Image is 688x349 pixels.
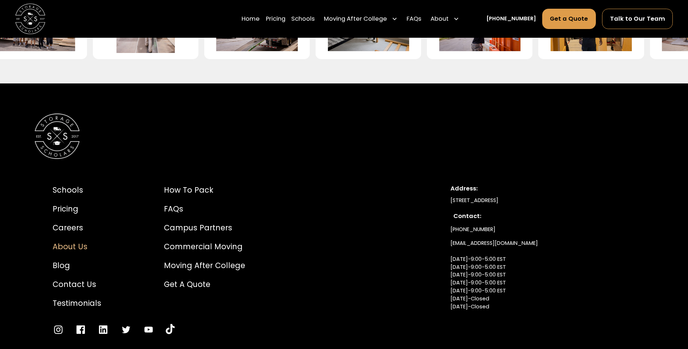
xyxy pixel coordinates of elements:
a: Commercial Moving [164,241,245,252]
a: Contact Us [53,279,101,290]
a: Testimonials [53,297,101,309]
a: [PHONE_NUMBER] [486,15,536,23]
a: Go to Twitter [120,324,132,335]
a: [PHONE_NUMBER] [450,222,495,236]
a: Blog [53,260,101,271]
a: Schools [291,8,315,29]
img: Storage Scholars main logo [15,4,45,34]
a: Go to LinkedIn [98,324,109,335]
a: [EMAIL_ADDRESS][DOMAIN_NAME][DATE]-9:00-5:00 EST[DATE]-9:00-5:00 EST[DATE]-9:00-5:00 EST[DATE]-9:... [450,237,538,330]
a: Campus Partners [164,222,245,233]
a: home [15,4,45,34]
a: Pricing [266,8,285,29]
a: Get a Quote [164,279,245,290]
a: Go to YouTube [166,324,175,335]
a: Talk to Our Team [602,9,673,29]
a: FAQs [407,8,421,29]
div: Contact: [453,212,633,221]
img: Storage Scholars Logomark. [34,114,80,159]
a: Go to Facebook [75,324,86,335]
div: [STREET_ADDRESS] [450,197,636,205]
a: Schools [53,184,101,196]
a: Pricing [53,203,101,214]
a: Go to YouTube [143,324,154,335]
a: About Us [53,241,101,252]
a: How to Pack [164,184,245,196]
div: About [428,8,462,29]
a: FAQs [164,203,245,214]
a: Home [242,8,260,29]
a: Careers [53,222,101,233]
a: Get a Quote [542,9,596,29]
a: Go to Instagram [53,324,64,335]
div: Address: [450,184,636,193]
div: Moving After College [321,8,401,29]
div: Moving After College [324,15,387,24]
a: Moving After College [164,260,245,271]
div: About [430,15,449,24]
